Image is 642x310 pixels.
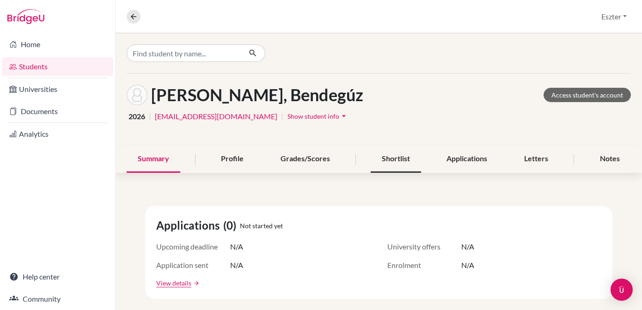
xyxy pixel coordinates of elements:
[127,85,147,105] img: Bendegúz Matányi's avatar
[461,260,474,271] span: N/A
[269,146,341,173] div: Grades/Scores
[156,278,191,288] a: View details
[230,260,243,271] span: N/A
[2,290,113,308] a: Community
[387,241,461,252] span: University offers
[149,111,151,122] span: |
[127,44,241,62] input: Find student by name...
[2,35,113,54] a: Home
[371,146,421,173] div: Shortlist
[339,111,349,121] i: arrow_drop_down
[156,217,223,234] span: Applications
[230,241,243,252] span: N/A
[2,102,113,121] a: Documents
[2,267,113,286] a: Help center
[589,146,631,173] div: Notes
[223,217,240,234] span: (0)
[7,9,44,24] img: Bridge-U
[128,111,145,122] span: 2026
[435,146,498,173] div: Applications
[461,241,474,252] span: N/A
[544,88,631,102] a: Access student's account
[2,80,113,98] a: Universities
[210,146,255,173] div: Profile
[127,146,180,173] div: Summary
[513,146,559,173] div: Letters
[387,260,461,271] span: Enrolment
[281,111,283,122] span: |
[287,109,349,123] button: Show student infoarrow_drop_down
[151,85,363,105] h1: [PERSON_NAME], Bendegúz
[156,260,230,271] span: Application sent
[611,279,633,301] div: Open Intercom Messenger
[2,57,113,76] a: Students
[191,280,200,286] a: arrow_forward
[287,112,339,120] span: Show student info
[597,8,631,25] button: Eszter
[2,125,113,143] a: Analytics
[156,241,230,252] span: Upcoming deadline
[240,221,283,231] span: Not started yet
[155,111,277,122] a: [EMAIL_ADDRESS][DOMAIN_NAME]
